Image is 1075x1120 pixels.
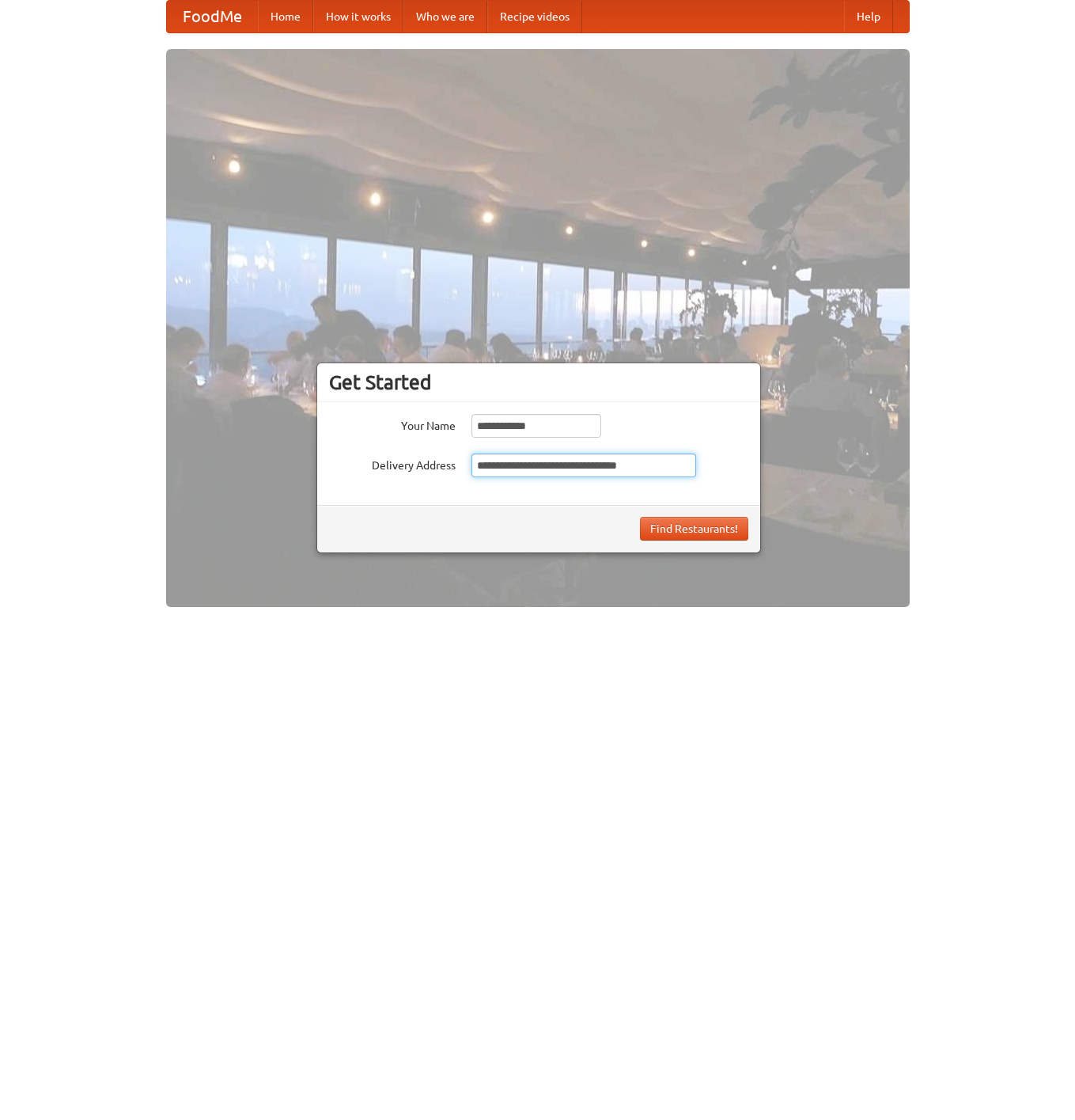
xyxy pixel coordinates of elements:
h3: Get Started [329,370,748,394]
a: FoodMe [167,1,258,32]
a: Help [844,1,893,32]
label: Your Name [329,414,456,434]
a: Home [258,1,313,32]
label: Delivery Address [329,454,456,473]
a: Who we are [403,1,487,32]
a: Recipe videos [487,1,582,32]
button: Find Restaurants! [640,517,748,541]
a: How it works [313,1,403,32]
